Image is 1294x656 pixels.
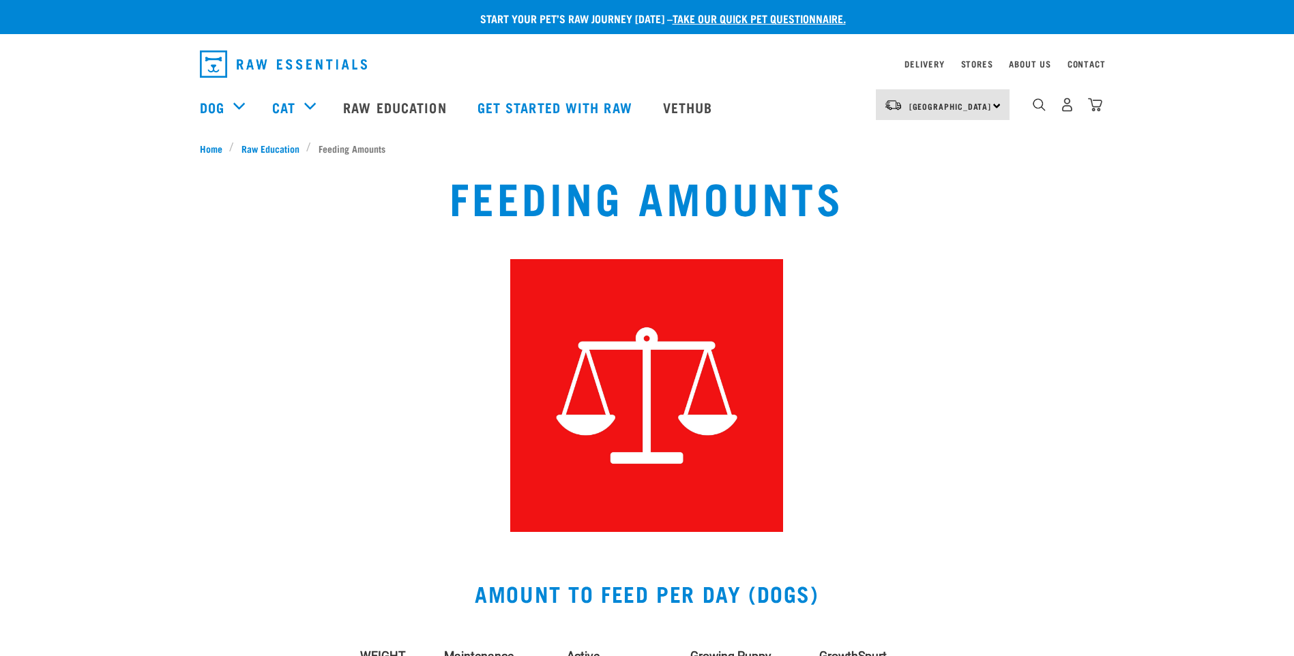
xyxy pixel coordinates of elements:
[272,97,295,117] a: Cat
[200,50,367,78] img: Raw Essentials Logo
[200,141,1095,155] nav: breadcrumbs
[234,141,306,155] a: Raw Education
[200,581,1095,606] h2: AMOUNT TO FEED PER DAY (DOGS)
[189,45,1106,83] nav: dropdown navigation
[884,99,902,111] img: van-moving.png
[329,80,463,134] a: Raw Education
[464,80,649,134] a: Get started with Raw
[909,104,992,108] span: [GEOGRAPHIC_DATA]
[200,97,224,117] a: Dog
[200,141,230,155] a: Home
[1068,61,1106,66] a: Contact
[961,61,993,66] a: Stores
[1033,98,1046,111] img: home-icon-1@2x.png
[241,141,299,155] span: Raw Education
[905,61,944,66] a: Delivery
[450,172,844,221] h1: Feeding Amounts
[649,80,730,134] a: Vethub
[1009,61,1050,66] a: About Us
[1088,98,1102,112] img: home-icon@2x.png
[510,259,783,532] img: Instagram_Core-Brand_Wildly-Good-Nutrition-3.jpg
[200,141,222,155] span: Home
[1060,98,1074,112] img: user.png
[673,15,846,21] a: take our quick pet questionnaire.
